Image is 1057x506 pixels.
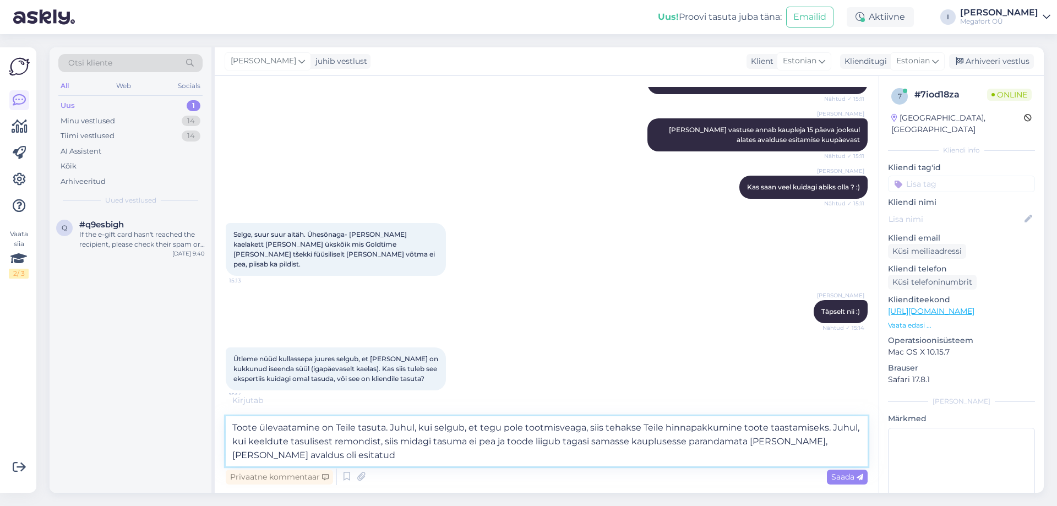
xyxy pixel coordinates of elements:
span: Nähtud ✓ 15:14 [822,324,864,332]
span: Saada [831,472,863,482]
span: #q9esbigh [79,220,124,230]
span: [PERSON_NAME] [817,291,864,300]
div: Arhiveeritud [61,176,106,187]
span: Estonian [896,55,930,67]
p: Klienditeekond [888,294,1035,306]
div: Uus [61,100,75,111]
div: Klienditugi [840,56,887,67]
span: Uued vestlused [105,195,156,205]
div: I [940,9,956,25]
span: 15:14 [229,391,270,399]
div: # 7iod18za [914,88,987,101]
div: 14 [182,116,200,127]
input: Lisa tag [888,176,1035,192]
span: 7 [898,92,902,100]
span: Online [987,89,1032,101]
button: Emailid [786,7,833,28]
div: Privaatne kommentaar [226,470,333,485]
span: [PERSON_NAME] [817,167,864,175]
span: Otsi kliente [68,57,112,69]
div: 2 / 3 [9,269,29,279]
p: Mac OS X 10.15.7 [888,346,1035,358]
div: Arhiveeri vestlus [949,54,1034,69]
div: Proovi tasuta juba täna: [658,10,782,24]
div: AI Assistent [61,146,101,157]
div: Aktiivne [847,7,914,27]
textarea: Toote ülevaatamine on Teile tasuta. Juhul, kui selgub, et tegu pole tootmisveaga, siis tehakse Te... [226,416,868,466]
span: Nähtud ✓ 15:11 [823,95,864,103]
p: Kliendi nimi [888,197,1035,208]
span: Kas saan veel kuidagi abiks olla ? :) [747,183,860,191]
div: [PERSON_NAME] [888,396,1035,406]
div: Kliendi info [888,145,1035,155]
p: Operatsioonisüsteem [888,335,1035,346]
div: If the e-gift card hasn't reached the recipient, please check their spam or junk folder. If it's ... [79,230,205,249]
div: Vaata siia [9,229,29,279]
div: Klient [747,56,773,67]
p: Kliendi tag'id [888,162,1035,173]
div: Minu vestlused [61,116,115,127]
div: Web [114,79,133,93]
div: juhib vestlust [311,56,367,67]
span: Estonian [783,55,816,67]
p: Märkmed [888,413,1035,425]
span: Ütleme nüüd kullassepa juures selgub, et [PERSON_NAME] on kukkunud iseenda süül (igapäevaselt kae... [233,355,440,383]
div: Küsi telefoninumbrit [888,275,977,290]
span: Nähtud ✓ 15:11 [823,199,864,208]
div: Megafort OÜ [960,17,1038,26]
div: Küsi meiliaadressi [888,244,966,259]
div: Kirjutab [226,395,868,406]
span: Täpselt nii :) [821,307,860,315]
div: Tiimi vestlused [61,130,115,142]
p: Brauser [888,362,1035,374]
div: 14 [182,130,200,142]
span: q [62,224,67,232]
input: Lisa nimi [889,213,1022,225]
span: [PERSON_NAME] vastuse annab kaupleja 15 päeva jooksul alates avalduse esitamise kuupäevast [669,126,862,144]
p: Safari 17.8.1 [888,374,1035,385]
div: [DATE] 9:40 [172,249,205,258]
p: Kliendi email [888,232,1035,244]
span: 15:13 [229,276,270,285]
span: [PERSON_NAME] [231,55,296,67]
div: 1 [187,100,200,111]
b: Uus! [658,12,679,22]
div: [PERSON_NAME] [960,8,1038,17]
a: [PERSON_NAME]Megafort OÜ [960,8,1050,26]
a: [URL][DOMAIN_NAME] [888,306,974,316]
div: Kõik [61,161,77,172]
span: Selge, suur suur aitäh. Ühesõnaga- [PERSON_NAME] kaelakett [PERSON_NAME] ükskõik mis Goldtime [PE... [233,230,437,268]
div: [GEOGRAPHIC_DATA], [GEOGRAPHIC_DATA] [891,112,1024,135]
span: Nähtud ✓ 15:11 [823,152,864,160]
p: Vaata edasi ... [888,320,1035,330]
span: [PERSON_NAME] [817,110,864,118]
p: Kliendi telefon [888,263,1035,275]
div: Socials [176,79,203,93]
div: All [58,79,71,93]
img: Askly Logo [9,56,30,77]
